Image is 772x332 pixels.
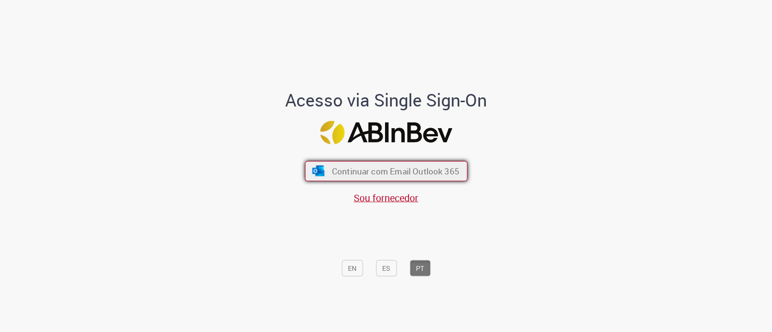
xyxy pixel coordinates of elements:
h1: Acesso via Single Sign-On [252,90,520,109]
span: Continuar com Email Outlook 365 [331,166,459,177]
button: ES [376,260,397,276]
img: ícone Azure/Microsoft 360 [311,166,325,176]
button: PT [410,260,430,276]
button: ícone Azure/Microsoft 360 Continuar com Email Outlook 365 [305,161,468,181]
img: Logo ABInBev [320,121,452,145]
a: Sou fornecedor [354,191,418,204]
button: EN [342,260,363,276]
